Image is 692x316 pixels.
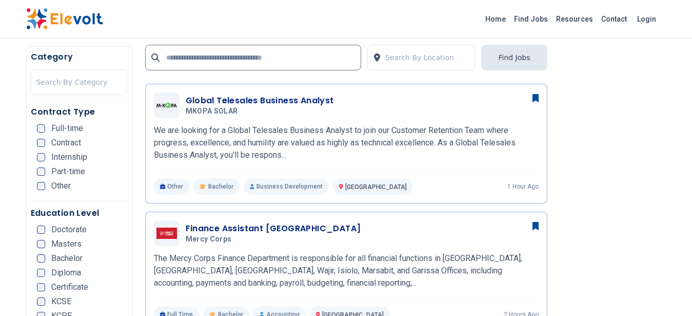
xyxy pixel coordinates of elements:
p: Other [154,178,190,195]
input: Other [37,182,45,190]
input: Doctorate [37,226,45,234]
input: Internship [37,153,45,161]
h5: Education Level [31,207,128,219]
span: Bachelor [208,182,233,191]
h3: Finance Assistant [GEOGRAPHIC_DATA] [186,222,361,235]
img: Mercy Corps [156,228,177,239]
span: Masters [51,240,82,248]
p: The Mercy Corps Finance Department is responsible for all financial functions in [GEOGRAPHIC_DATA... [154,252,539,289]
h5: Contract Type [31,106,128,118]
p: We are looking for a Global Telesales Business Analyst to join our Customer Retention Team where ... [154,124,539,161]
span: KCSE [51,298,71,306]
input: Bachelor [37,254,45,263]
a: Home [481,11,510,27]
input: Contract [37,139,45,147]
a: Resources [552,11,597,27]
input: KCSE [37,298,45,306]
p: 1 hour ago [507,182,539,191]
span: Other [51,182,71,190]
input: Masters [37,240,45,248]
span: Full-time [51,124,83,133]
button: Find Jobs [481,45,547,70]
span: Internship [51,153,87,161]
span: Part-time [51,168,85,176]
a: Find Jobs [510,11,552,27]
input: Diploma [37,269,45,277]
img: Elevolt [26,8,103,30]
a: MKOPA SOLARGlobal Telesales Business AnalystMKOPA SOLARWe are looking for a Global Telesales Busi... [154,92,539,195]
input: Certificate [37,283,45,291]
input: Full-time [37,124,45,133]
span: MKOPA SOLAR [186,107,238,116]
a: Login [631,9,662,29]
img: MKOPA SOLAR [156,103,177,108]
span: Certificate [51,283,88,291]
span: Bachelor [51,254,83,263]
span: Doctorate [51,226,87,234]
span: Diploma [51,269,81,277]
p: Business Development [244,178,329,195]
h3: Global Telesales Business Analyst [186,95,334,107]
span: Contract [51,139,81,147]
input: Part-time [37,168,45,176]
span: [GEOGRAPHIC_DATA] [345,183,407,191]
span: Mercy Corps [186,235,232,244]
h5: Category [31,51,128,63]
a: Contact [597,11,631,27]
